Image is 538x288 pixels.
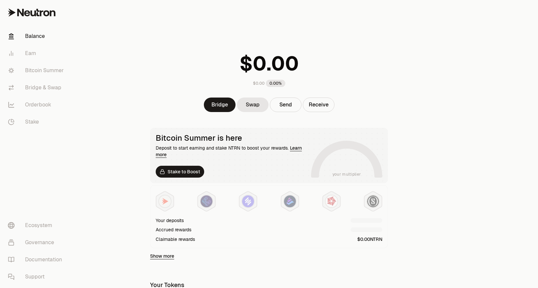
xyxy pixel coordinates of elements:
[266,80,285,87] div: 0.00%
[237,98,269,112] a: Swap
[156,217,184,224] div: Your deposits
[156,166,204,178] a: Stake to Boost
[156,133,308,143] div: Bitcoin Summer is here
[3,113,71,130] a: Stake
[156,145,308,158] div: Deposit to start earning and stake NTRN to boost your rewards.
[242,195,254,207] img: Solv Points
[326,195,337,207] img: Mars Fragments
[3,268,71,285] a: Support
[156,226,191,233] div: Accrued rewards
[3,45,71,62] a: Earn
[156,236,195,243] div: Claimable rewards
[3,251,71,268] a: Documentation
[270,98,301,112] button: Send
[150,253,174,259] a: Show more
[367,195,379,207] img: Structured Points
[3,62,71,79] a: Bitcoin Summer
[159,195,171,207] img: NTRN
[3,217,71,234] a: Ecosystem
[332,171,361,178] span: your multiplier
[284,195,296,207] img: Bedrock Diamonds
[3,79,71,96] a: Bridge & Swap
[303,98,334,112] button: Receive
[3,96,71,113] a: Orderbook
[204,98,236,112] a: Bridge
[3,234,71,251] a: Governance
[253,81,265,86] div: $0.00
[201,195,212,207] img: EtherFi Points
[3,28,71,45] a: Balance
